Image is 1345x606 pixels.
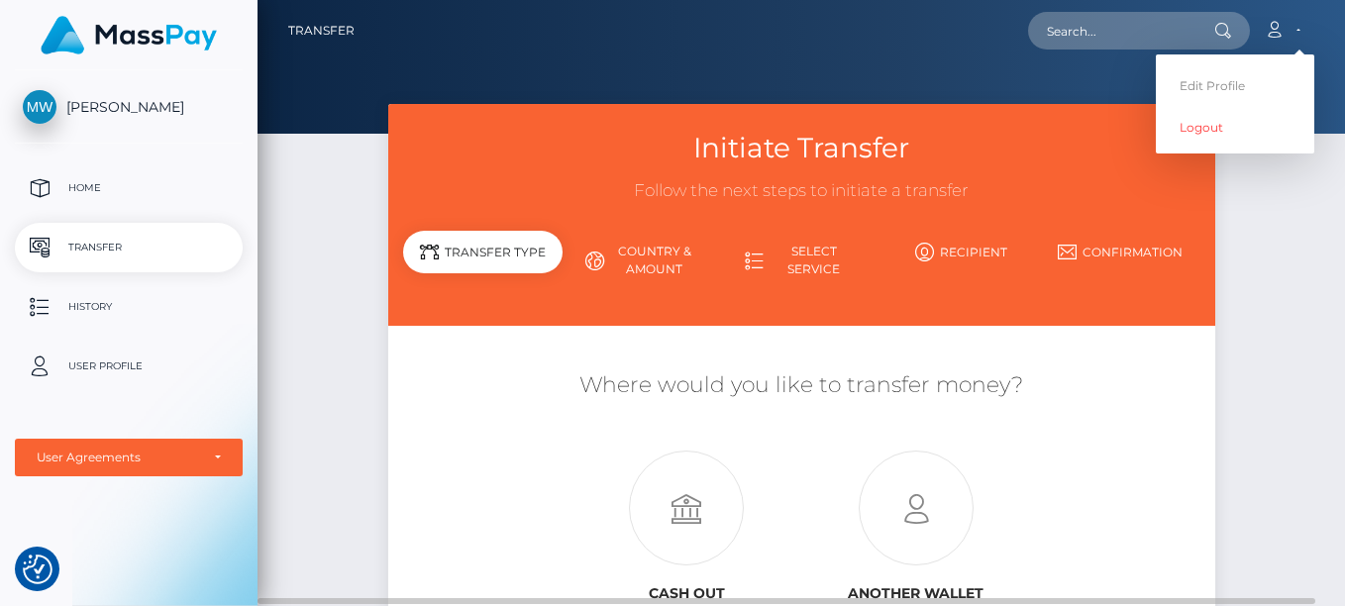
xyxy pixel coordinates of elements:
a: Edit Profile [1156,67,1314,104]
h3: Initiate Transfer [403,129,1200,167]
a: User Profile [15,342,243,391]
div: Transfer Type [403,231,563,273]
a: Transfer [288,10,355,51]
img: Revisit consent button [23,555,52,584]
p: User Profile [23,352,235,381]
h5: Where would you like to transfer money? [403,370,1200,401]
a: Transfer Type [403,235,563,286]
a: History [15,282,243,332]
a: Select Service [722,235,881,286]
div: User Agreements [37,450,199,465]
a: Confirmation [1041,235,1200,269]
p: History [23,292,235,322]
img: MassPay [41,16,217,54]
input: Search... [1028,12,1214,50]
button: User Agreements [15,439,243,476]
a: Country & Amount [563,235,722,286]
a: Recipient [881,235,1041,269]
a: Logout [1156,109,1314,146]
button: Consent Preferences [23,555,52,584]
h3: Follow the next steps to initiate a transfer [403,179,1200,203]
h6: Cash out [586,585,786,602]
span: [PERSON_NAME] [15,98,243,116]
p: Home [23,173,235,203]
a: Transfer [15,223,243,272]
a: Home [15,163,243,213]
p: Transfer [23,233,235,262]
h6: Another wallet [816,585,1016,602]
